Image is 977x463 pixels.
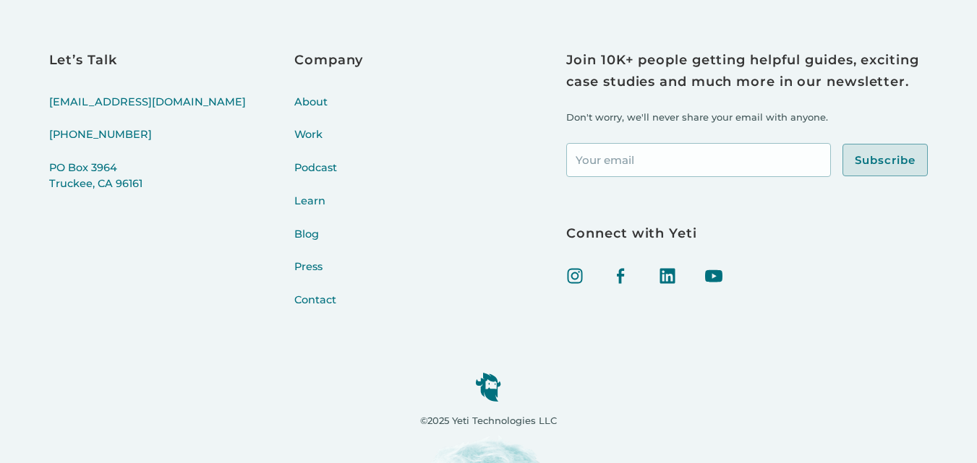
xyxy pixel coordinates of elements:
[475,372,501,402] img: yeti logo icon
[49,50,246,72] h3: Let’s Talk
[294,227,363,260] a: Blog
[420,413,557,428] p: ©2025 Yeti Technologies LLC
[49,160,246,209] a: PO Box 3964Truckee, CA 96161
[566,143,831,177] input: Your email
[842,144,928,177] input: Subscribe
[49,95,246,128] a: [EMAIL_ADDRESS][DOMAIN_NAME]
[49,127,246,160] a: [PHONE_NUMBER]
[566,267,584,285] img: Instagram icon
[566,50,928,92] h3: Join 10K+ people getting helpful guides, exciting case studies and much more in our newsletter.
[294,293,363,326] a: Contact
[659,267,676,285] img: linked in icon
[294,127,363,160] a: Work
[705,267,722,285] img: Youtube icon
[294,160,363,194] a: Podcast
[613,267,630,285] img: facebook icon
[294,50,363,72] h3: Company
[566,143,928,177] form: Footer Newsletter Signup
[294,259,363,293] a: Press
[294,194,363,227] a: Learn
[566,110,928,125] p: Don't worry, we'll never share your email with anyone.
[294,95,363,128] a: About
[566,223,928,245] h3: Connect with Yeti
